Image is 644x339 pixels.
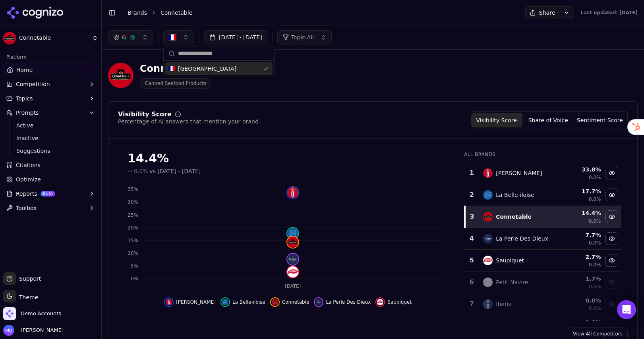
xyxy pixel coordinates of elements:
[496,256,524,264] div: Saupiquet
[164,61,274,77] div: Suggestions
[287,187,298,198] img: king oscar
[287,237,298,248] img: connetable
[465,315,621,337] tr: 0.0%Show le gall data
[16,275,41,283] span: Support
[522,113,574,127] button: Share of Voice
[496,169,542,177] div: [PERSON_NAME]
[465,228,621,250] tr: 4la perle des dieuxLa Perle Des Dieux7.7%0.0%Hide la perle des dieux data
[561,318,601,326] div: 0.0 %
[232,299,265,305] span: La Belle-iloise
[465,272,621,293] tr: 6petit navirePetit Navire1.7%0.0%Show petit navire data
[468,299,475,309] div: 7
[118,111,172,117] div: Visibility Score
[387,299,412,305] span: Saupiquet
[375,297,412,307] button: Hide saupiquet data
[605,167,618,179] button: Hide king oscar data
[166,299,172,305] img: king oscar
[168,33,176,41] img: France
[16,66,33,74] span: Home
[3,92,98,105] button: Topics
[561,275,601,283] div: 1.7 %
[17,327,64,334] span: [PERSON_NAME]
[176,299,216,305] span: [PERSON_NAME]
[315,299,322,305] img: la perle des dieux
[589,283,601,290] span: 0.0%
[128,238,138,243] tspan: 15%
[3,78,98,91] button: Competition
[287,266,298,277] img: saupiquet
[496,278,528,286] div: Petit Navire
[282,299,309,305] span: Connetable
[525,6,559,19] button: Share
[465,293,621,315] tr: 7iberiaIberia0.0%0.0%Show iberia data
[483,277,493,287] img: petit navire
[16,121,85,129] span: Active
[3,187,98,200] button: ReportsBETA
[272,299,278,305] img: connetable
[150,167,201,175] span: vs [DATE] - [DATE]
[19,35,89,42] span: Connetable
[483,234,493,243] img: la perle des dieux
[589,240,601,246] span: 0.0%
[3,325,64,336] button: Open user button
[483,168,493,178] img: king oscar
[561,231,601,239] div: 7.7 %
[468,277,475,287] div: 6
[128,187,138,192] tspan: 35%
[468,168,475,178] div: 1
[483,212,493,222] img: connetable
[483,256,493,265] img: saupiquet
[605,320,618,332] button: Show le gall data
[483,190,493,200] img: la belle-iloise
[128,10,147,16] a: Brands
[13,133,89,144] a: Inactive
[16,94,33,102] span: Topics
[3,106,98,119] button: Prompts
[16,147,85,155] span: Suggestions
[287,254,298,265] img: la perle des dieux
[131,276,138,281] tspan: 0%
[3,202,98,214] button: Toolbox
[3,51,98,64] div: Platform
[3,307,16,320] img: Demo Accounts
[131,263,138,269] tspan: 5%
[465,250,621,272] tr: 5saupiquetSaupiquet2.7%0.0%Hide saupiquet data
[41,191,55,196] span: BETA
[13,120,89,131] a: Active
[496,235,548,243] div: La Perle Des Dieux
[128,212,138,218] tspan: 25%
[118,117,259,125] div: Percentage of AI answers that mention your brand
[3,307,61,320] button: Open organization switcher
[580,10,638,16] div: Last updated: [DATE]
[589,262,601,268] span: 0.0%
[561,209,601,217] div: 14.4 %
[465,184,621,206] tr: 2la belle-iloiseLa Belle-iloise17.7%0.0%Hide la belle-iloise data
[178,65,236,73] span: [GEOGRAPHIC_DATA]
[16,134,85,142] span: Inactive
[134,167,148,175] span: 0.0%
[140,78,211,89] span: Canned Seafood Products
[128,250,138,256] tspan: 10%
[468,256,475,265] div: 5
[605,276,618,289] button: Show petit navire data
[589,218,601,224] span: 0.0%
[468,234,475,243] div: 4
[220,297,265,307] button: Hide la belle-iloise data
[589,174,601,181] span: 0.0%
[16,109,39,117] span: Prompts
[168,65,175,72] img: France
[13,145,89,156] a: Suggestions
[16,204,37,212] span: Toolbox
[561,187,601,195] div: 17.7 %
[605,254,618,267] button: Hide saupiquet data
[483,299,493,309] img: iberia
[3,159,98,171] a: Citations
[326,299,371,305] span: La Perle Des Dieux
[270,297,309,307] button: Hide connetable data
[128,199,138,205] tspan: 30%
[605,189,618,201] button: Hide la belle-iloise data
[496,191,534,199] div: La Belle-iloise
[3,64,98,76] a: Home
[465,162,621,184] tr: 1king oscar[PERSON_NAME]33.8%0.0%Hide king oscar data
[496,213,532,221] div: Connetable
